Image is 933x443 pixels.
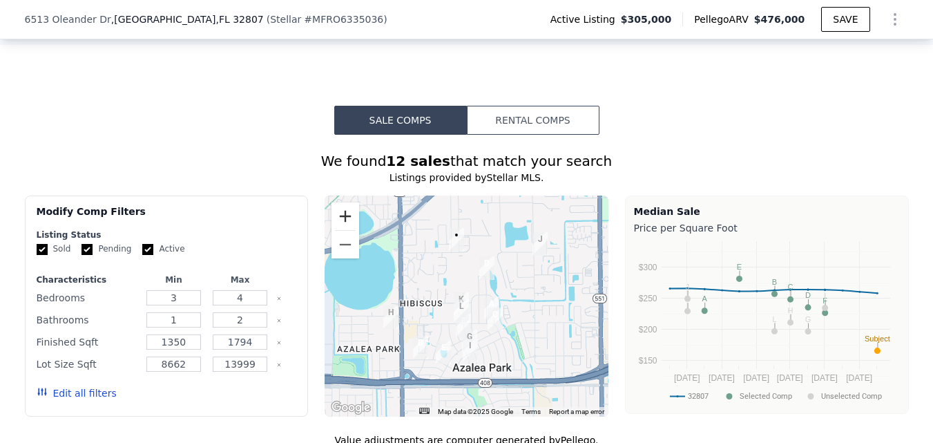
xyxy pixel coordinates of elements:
[37,332,138,352] div: Finished Sqft
[521,408,541,415] a: Terms
[270,14,301,25] span: Stellar
[821,7,869,32] button: SAVE
[438,408,513,415] span: Map data ©2025 Google
[673,373,700,383] text: [DATE]
[684,294,690,303] text: K
[736,263,741,271] text: E
[37,205,297,229] div: Modify Comp Filters
[754,14,805,25] span: $476,000
[449,228,464,252] div: 6513 Oleander Dr
[484,296,499,320] div: 10 N Alder Dr
[821,392,882,401] text: Unselected Comp
[143,274,204,285] div: Min
[37,229,297,241] div: Listing Status
[688,392,709,401] text: 32807
[467,106,599,135] button: Rental Comps
[37,274,138,285] div: Characteristics
[37,310,138,330] div: Bathrooms
[25,171,909,185] div: Listings provided by Stellar MLS .
[771,278,776,286] text: B
[709,373,735,383] text: [DATE]
[25,12,111,26] span: 6513 Oleander Dr
[413,336,428,359] div: 5761 Dogwood Dr
[634,205,900,218] div: Median Sale
[550,12,621,26] span: Active Listing
[81,244,93,255] input: Pending
[37,288,138,308] div: Bedrooms
[824,292,826,300] text: I
[702,294,707,303] text: A
[37,355,138,374] div: Lot Size Sqft
[811,373,838,383] text: [DATE]
[331,231,359,258] button: Zoom out
[694,12,754,26] span: Pellego ARV
[304,14,383,25] span: # MFRO6335036
[846,373,872,383] text: [DATE]
[25,151,909,171] div: We found that match your search
[549,408,604,415] a: Report a map error
[334,106,467,135] button: Sale Comps
[37,243,71,255] label: Sold
[142,244,153,255] input: Active
[37,244,48,255] input: Sold
[787,306,793,314] text: H
[776,373,802,383] text: [DATE]
[436,341,451,364] div: 5883 Dogwood Dr
[276,318,282,323] button: Clear
[638,263,657,272] text: $300
[276,296,282,301] button: Clear
[383,305,398,329] div: 8 S Solandra Dr
[488,308,503,331] div: 98 S Alder Dr
[81,243,131,255] label: Pending
[276,340,282,346] button: Clear
[419,408,429,414] button: Keyboard shortcuts
[111,12,264,26] span: , [GEOGRAPHIC_DATA]
[638,325,657,334] text: $200
[634,238,900,411] svg: A chart.
[463,339,478,362] div: 211 Lantana Dr
[462,330,477,353] div: 6023 Sage Dr
[638,294,657,303] text: $250
[823,296,827,305] text: F
[787,283,793,291] text: C
[454,299,469,323] div: 6033 Dahlia Dr
[386,153,450,169] strong: 12 sales
[210,274,271,285] div: Max
[37,386,117,400] button: Edit all filters
[276,362,282,368] button: Clear
[456,314,471,337] div: 40 S Linden Dr
[479,256,494,280] div: 161 Randia Dr
[621,12,672,26] span: $305,000
[865,334,890,343] text: Subject
[328,399,374,417] img: Google
[331,202,359,230] button: Zoom in
[772,315,776,323] text: L
[267,12,387,26] div: ( )
[215,14,263,25] span: , FL 32807
[740,392,792,401] text: Selected Comp
[638,356,657,366] text: $150
[634,218,900,238] div: Price per Square Foot
[454,292,469,316] div: 26 N Linden Dr
[685,283,689,291] text: J
[805,315,811,323] text: G
[328,399,374,417] a: Open this area in Google Maps (opens a new window)
[881,6,909,33] button: Show Options
[142,243,184,255] label: Active
[532,232,548,256] div: 6743 Belmar Dr
[743,373,769,383] text: [DATE]
[805,291,811,299] text: D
